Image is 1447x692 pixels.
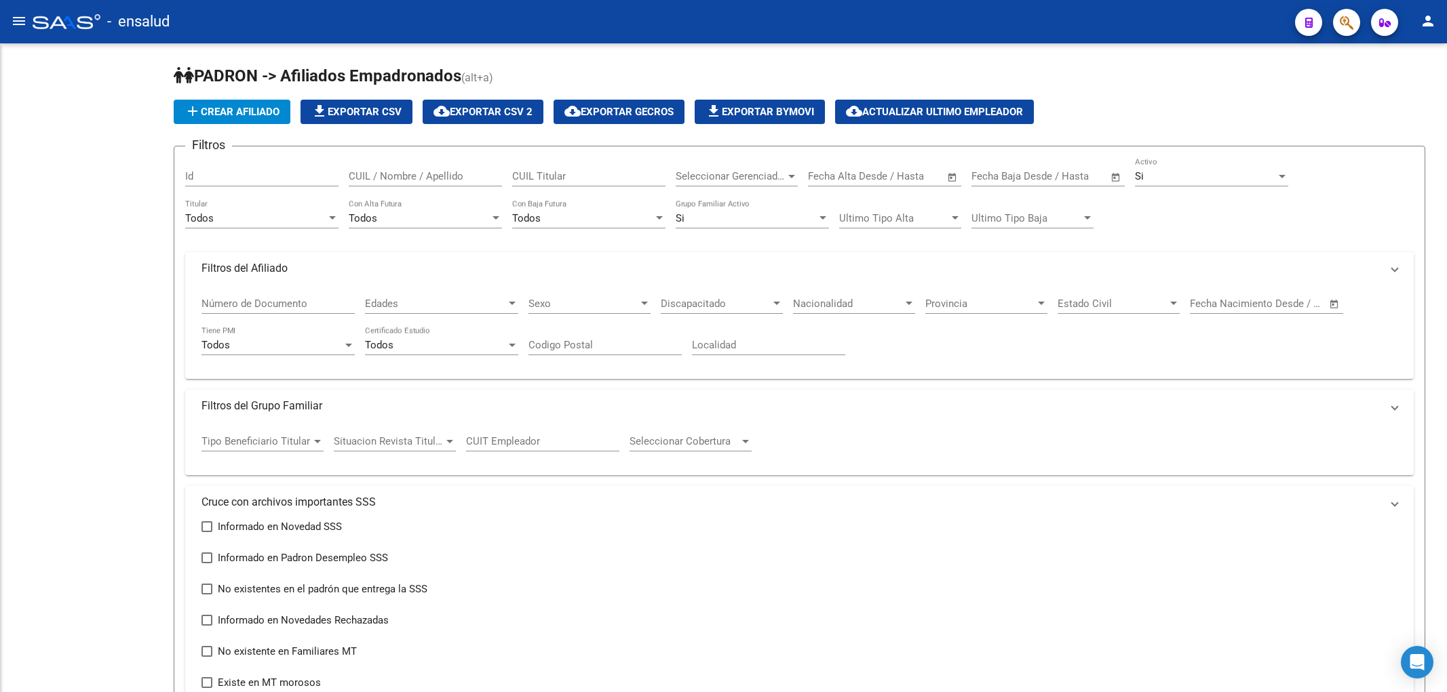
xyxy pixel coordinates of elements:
[564,106,674,118] span: Exportar GECROS
[423,100,543,124] button: Exportar CSV 2
[971,212,1081,224] span: Ultimo Tipo Baja
[185,285,1414,380] div: Filtros del Afiliado
[808,170,863,182] input: Fecha inicio
[661,298,771,310] span: Discapacitado
[564,103,581,119] mat-icon: cloud_download
[512,212,541,224] span: Todos
[706,103,722,119] mat-icon: file_download
[461,71,493,84] span: (alt+a)
[107,7,170,37] span: - ensalud
[676,212,684,224] span: Si
[433,106,533,118] span: Exportar CSV 2
[839,212,949,224] span: Ultimo Tipo Alta
[185,422,1414,475] div: Filtros del Grupo Familiar
[334,435,444,447] span: Situacion Revista Titular
[301,100,412,124] button: Exportar CSV
[1401,646,1433,678] div: Open Intercom Messenger
[185,136,232,155] h3: Filtros
[365,298,506,310] span: Edades
[1039,170,1104,182] input: Fecha fin
[1190,298,1245,310] input: Fecha inicio
[11,13,27,29] mat-icon: menu
[218,550,388,566] span: Informado en Padron Desempleo SSS
[1420,13,1436,29] mat-icon: person
[218,581,427,597] span: No existentes en el padrón que entrega la SSS
[971,170,1026,182] input: Fecha inicio
[528,298,638,310] span: Sexo
[1058,298,1168,310] span: Estado Civil
[201,339,230,351] span: Todos
[311,106,402,118] span: Exportar CSV
[201,261,1381,276] mat-panel-title: Filtros del Afiliado
[185,212,214,224] span: Todos
[875,170,941,182] input: Fecha fin
[1327,296,1343,312] button: Open calendar
[676,170,786,182] span: Seleccionar Gerenciador
[365,339,393,351] span: Todos
[793,298,903,310] span: Nacionalidad
[846,106,1023,118] span: Actualizar ultimo Empleador
[1108,169,1124,185] button: Open calendar
[1257,298,1323,310] input: Fecha fin
[554,100,684,124] button: Exportar GECROS
[218,643,357,659] span: No existente en Familiares MT
[174,66,461,85] span: PADRON -> Afiliados Empadronados
[630,435,739,447] span: Seleccionar Cobertura
[218,612,389,628] span: Informado en Novedades Rechazadas
[185,106,279,118] span: Crear Afiliado
[706,106,814,118] span: Exportar Bymovi
[433,103,450,119] mat-icon: cloud_download
[201,435,311,447] span: Tipo Beneficiario Titular
[695,100,825,124] button: Exportar Bymovi
[185,103,201,119] mat-icon: add
[218,518,342,535] span: Informado en Novedad SSS
[185,252,1414,285] mat-expansion-panel-header: Filtros del Afiliado
[201,399,1381,413] mat-panel-title: Filtros del Grupo Familiar
[185,390,1414,422] mat-expansion-panel-header: Filtros del Grupo Familiar
[846,103,862,119] mat-icon: cloud_download
[945,169,961,185] button: Open calendar
[311,103,328,119] mat-icon: file_download
[349,212,377,224] span: Todos
[218,674,321,691] span: Existe en MT morosos
[174,100,290,124] button: Crear Afiliado
[201,495,1381,510] mat-panel-title: Cruce con archivos importantes SSS
[925,298,1035,310] span: Provincia
[835,100,1034,124] button: Actualizar ultimo Empleador
[1135,170,1144,182] span: Si
[185,486,1414,518] mat-expansion-panel-header: Cruce con archivos importantes SSS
